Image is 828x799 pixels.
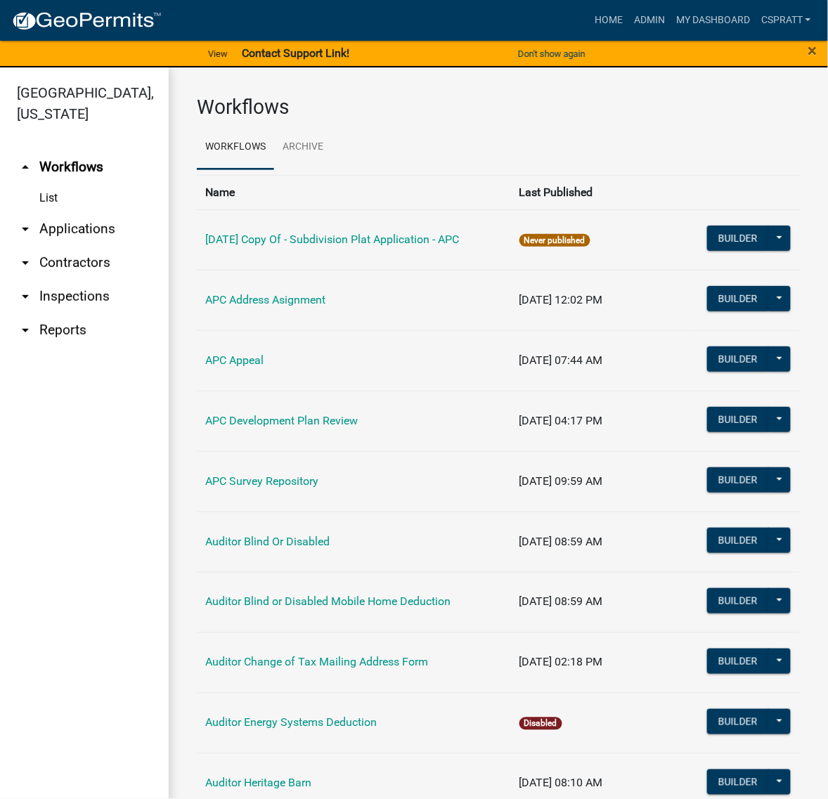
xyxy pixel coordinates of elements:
h3: Workflows [197,96,800,119]
button: Builder [707,286,769,311]
a: APC Survey Repository [205,474,318,488]
a: [DATE] Copy Of - Subdivision Plat Application - APC [205,233,459,246]
i: arrow_drop_up [17,159,34,176]
th: Last Published [511,175,696,209]
a: APC Appeal [205,353,264,367]
a: View [202,42,233,65]
button: Builder [707,588,769,613]
i: arrow_drop_down [17,254,34,271]
a: Workflows [197,125,274,170]
span: [DATE] 08:59 AM [519,535,603,548]
a: APC Address Asignment [205,293,325,306]
span: [DATE] 09:59 AM [519,474,603,488]
button: Builder [707,769,769,795]
a: Auditor Energy Systems Deduction [205,716,377,729]
button: Builder [707,226,769,251]
button: Builder [707,528,769,553]
a: Auditor Blind Or Disabled [205,535,330,548]
span: [DATE] 04:17 PM [519,414,603,427]
a: Auditor Change of Tax Mailing Address Form [205,656,428,669]
button: Builder [707,407,769,432]
a: APC Development Plan Review [205,414,358,427]
button: Builder [707,346,769,372]
span: × [808,41,817,60]
i: arrow_drop_down [17,288,34,305]
span: [DATE] 12:02 PM [519,293,603,306]
a: Auditor Blind or Disabled Mobile Home Deduction [205,595,451,609]
span: [DATE] 02:18 PM [519,656,603,669]
span: [DATE] 07:44 AM [519,353,603,367]
button: Builder [707,709,769,734]
a: cspratt [756,7,817,34]
span: Never published [519,234,590,247]
i: arrow_drop_down [17,322,34,339]
a: Admin [628,7,671,34]
button: Builder [707,467,769,493]
strong: Contact Support Link! [242,46,349,60]
a: Auditor Heritage Barn [205,777,311,790]
button: Don't show again [512,42,591,65]
button: Builder [707,649,769,674]
i: arrow_drop_down [17,221,34,238]
span: [DATE] 08:10 AM [519,777,603,790]
th: Name [197,175,511,209]
a: Home [589,7,628,34]
span: [DATE] 08:59 AM [519,595,603,609]
a: Archive [274,125,332,170]
span: Disabled [519,717,562,730]
button: Close [808,42,817,59]
a: My Dashboard [671,7,756,34]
